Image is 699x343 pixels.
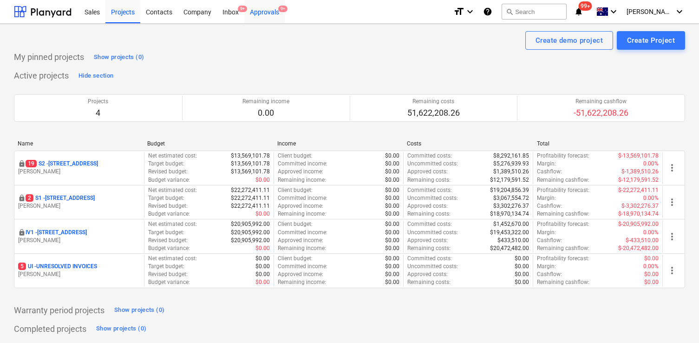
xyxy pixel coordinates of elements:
p: Committed costs : [407,255,452,263]
p: Remaining costs [407,98,460,106]
p: Approved income : [278,270,323,278]
p: $0.00 [385,168,399,176]
p: $0.00 [385,202,399,210]
p: Approved income : [278,237,323,244]
p: Cashflow : [537,168,562,176]
p: Revised budget : [148,237,188,244]
div: Show projects (0) [114,305,164,316]
div: This project is confidential [18,229,26,237]
p: $-18,970,134.74 [618,210,659,218]
p: IV1 - [STREET_ADDRESS] [26,229,87,237]
p: Projects [88,98,108,106]
p: Budget variance : [148,244,190,252]
p: Target budget : [148,263,184,270]
p: Client budget : [278,220,313,228]
p: Remaining income : [278,244,326,252]
p: Profitability forecast : [537,220,589,228]
p: 0.00% [643,263,659,270]
i: keyboard_arrow_down [464,6,476,17]
p: Completed projects [14,323,86,335]
p: $0.00 [385,255,399,263]
p: $13,569,101.78 [231,160,270,168]
p: Active projects [14,70,69,81]
p: Remaining income : [278,278,326,286]
p: $20,905,992.00 [231,237,270,244]
p: Margin : [537,263,556,270]
p: $0.00 [255,176,270,184]
p: Remaining income : [278,176,326,184]
i: notifications [574,6,583,17]
div: Total [537,140,659,147]
p: $0.00 [255,263,270,270]
p: $0.00 [385,152,399,160]
p: $0.00 [385,244,399,252]
span: locked [18,160,26,167]
p: $20,905,992.00 [231,220,270,228]
p: Net estimated cost : [148,152,197,160]
span: 9+ [278,6,287,12]
p: 0.00% [643,229,659,237]
div: Show projects (0) [96,323,146,334]
p: $-3,302,276.37 [621,202,659,210]
span: 5 [18,263,26,270]
span: more_vert [666,231,678,242]
p: Approved costs : [407,270,448,278]
p: $0.00 [385,194,399,202]
p: Uncommitted costs : [407,160,458,168]
p: $0.00 [385,220,399,228]
span: 99+ [579,1,592,11]
span: more_vert [666,265,678,276]
div: Costs [407,140,529,147]
div: Create demo project [536,34,603,46]
p: Remaining income [242,98,289,106]
p: $13,569,101.78 [231,168,270,176]
div: IV1 -[STREET_ADDRESS][PERSON_NAME] [18,229,140,244]
p: Uncommitted costs : [407,229,458,237]
p: Approved income : [278,202,323,210]
p: Margin : [537,229,556,237]
span: [PERSON_NAME] [627,8,673,15]
p: $-1,389,510.26 [621,168,659,176]
p: $0.00 [385,229,399,237]
p: Committed income : [278,194,327,202]
div: 2S1 -[STREET_ADDRESS][PERSON_NAME] [18,194,140,210]
button: Show projects (0) [112,303,167,318]
p: Cashflow : [537,270,562,278]
div: Income [277,140,399,147]
p: $433,510.00 [497,237,529,244]
p: Remaining cashflow : [537,278,589,286]
p: $0.00 [515,278,529,286]
p: $22,272,411.11 [231,202,270,210]
p: Client budget : [278,186,313,194]
span: search [506,8,513,15]
p: [PERSON_NAME] [18,237,140,244]
p: Committed costs : [407,186,452,194]
div: Budget [147,140,269,147]
p: Committed income : [278,160,327,168]
p: Budget variance : [148,176,190,184]
p: Cashflow : [537,237,562,244]
span: more_vert [666,197,678,208]
p: 0.00 [242,107,289,119]
iframe: Chat Widget [653,298,699,343]
i: Knowledge base [483,6,492,17]
p: $3,302,276.37 [493,202,529,210]
i: keyboard_arrow_down [608,6,619,17]
p: $0.00 [255,244,270,252]
p: $0.00 [385,186,399,194]
p: $20,472,482.00 [490,244,529,252]
p: Remaining cashflow : [537,244,589,252]
p: $-12,179,591.52 [618,176,659,184]
p: $0.00 [255,255,270,263]
p: Committed income : [278,229,327,237]
p: Revised budget : [148,270,188,278]
div: Create Project [627,34,675,46]
p: $-20,472,482.00 [618,244,659,252]
span: locked [18,229,26,236]
p: $3,067,554.72 [493,194,529,202]
p: 0.00% [643,194,659,202]
p: $5,276,939.93 [493,160,529,168]
p: $0.00 [515,263,529,270]
button: Show projects (0) [94,322,149,336]
p: Remaining costs : [407,210,451,218]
